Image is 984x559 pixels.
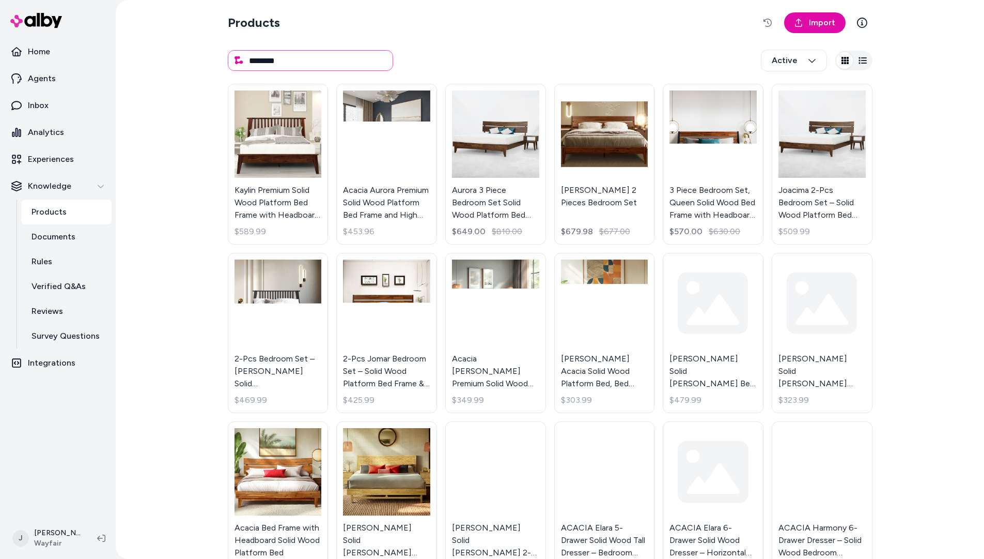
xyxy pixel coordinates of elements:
button: Active [761,50,827,71]
a: [PERSON_NAME] Solid [PERSON_NAME] [PERSON_NAME] Upholstered Bed Frame with Fabric Headboard, Cont... [772,253,872,414]
p: Integrations [28,357,75,369]
a: 3 Piece Bedroom Set, Queen Solid Wood Bed Frame with Headboard and 2 Nightstand, 800lbs Capacity3... [663,84,763,245]
a: Products [21,200,112,224]
a: Acacia Aurora Premium Solid Wood Platform Bed Frame and High Headboard, King Bed Frame with Headb... [336,84,437,245]
a: Integrations [4,351,112,375]
p: Verified Q&As [32,280,86,293]
a: Home [4,39,112,64]
p: Inbox [28,99,49,112]
p: Knowledge [28,180,71,192]
h2: Products [228,14,280,31]
a: Rules [21,249,112,274]
span: J [12,530,29,547]
a: Joacima 2-Pcs Bedroom Set – Solid Wood Platform Bed Frame & Matching Nightstand, Mid-Century Mode... [772,84,872,245]
p: [PERSON_NAME] [34,528,81,538]
p: Analytics [28,126,64,139]
a: Aurora 3 Piece Bedroom Set Solid Wood Platform Bed Frame with Headboard and NightstandAurora 3 Pi... [445,84,546,245]
a: Survey Questions [21,324,112,349]
a: Antione Acacia Solid Wood Platform Bed, Bed Frame with Headboard, Farmhouse Bed Frame Style[PERSO... [554,253,655,414]
img: alby Logo [10,13,62,28]
a: Kaylin Premium Solid Wood Platform Bed Frame with Headboard – 800 lb Capacity, No Box Spring Need... [228,84,329,245]
p: Products [32,206,67,218]
p: Home [28,46,50,58]
a: Experiences [4,147,112,172]
a: Reviews [21,299,112,324]
p: Reviews [32,305,63,318]
a: [PERSON_NAME] Solid [PERSON_NAME] Bed Frame with Headboard$479.99 [663,253,763,414]
a: Inbox [4,93,112,118]
a: Verified Q&As [21,274,112,299]
a: Documents [21,224,112,249]
p: Survey Questions [32,330,100,342]
a: Import [784,12,846,33]
span: Wayfair [34,538,81,549]
button: J[PERSON_NAME]Wayfair [6,522,89,555]
span: Import [809,17,835,29]
a: Agents [4,66,112,91]
p: Documents [32,231,75,243]
a: 2-Pcs Jomar Bedroom Set – Solid Wood Platform Bed Frame & Matching Nightstand, Scandinavian Rusti... [336,253,437,414]
a: Emery 2 Pieces Bedroom Set[PERSON_NAME] 2 Pieces Bedroom Set$679.98$677.00 [554,84,655,245]
p: Agents [28,72,56,85]
a: 2-Pcs Bedroom Set – Jildardo Solid Wood Platform Bed Frame & Matching Nightstand, Scandinavian Ru... [228,253,329,414]
a: Analytics [4,120,112,145]
p: Rules [32,255,52,268]
a: Acacia Christoper Premium Solid Wood Bed Frame, Bed Frame with Headboard Included, Mid century Mo... [445,253,546,414]
button: Knowledge [4,174,112,199]
p: Experiences [28,153,74,165]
